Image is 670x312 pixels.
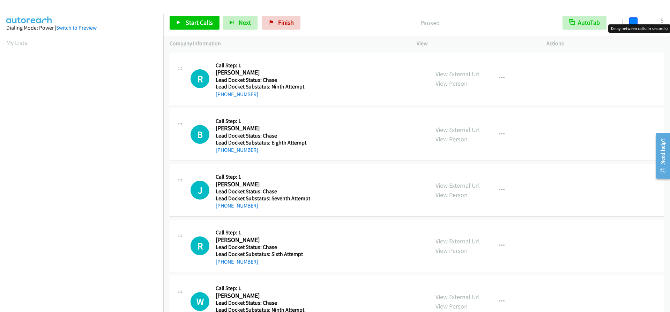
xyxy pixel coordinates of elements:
a: View External Url [435,70,480,78]
p: Paused [310,18,550,28]
span: Finish [278,18,294,26]
div: The call is yet to be attempted [191,181,209,200]
h2: [PERSON_NAME] [216,180,308,188]
h5: Lead Docket Substatus: Seventh Attempt [216,195,310,202]
h5: Lead Docket Status: Chase [216,132,308,139]
a: View Person [435,191,468,199]
h5: Lead Docket Status: Chase [216,77,308,84]
a: View External Url [435,181,480,189]
a: My Lists [6,39,27,47]
button: AutoTab [563,16,606,30]
a: View Person [435,135,468,143]
h5: Call Step: 1 [216,62,308,69]
a: View External Url [435,293,480,301]
a: Start Calls [170,16,219,30]
a: View Person [435,302,468,310]
h5: Lead Docket Substatus: Ninth Attempt [216,83,308,90]
h1: J [191,181,209,200]
h1: R [191,236,209,255]
a: Switch to Preview [56,24,97,31]
h2: [PERSON_NAME] [216,69,308,77]
h2: [PERSON_NAME] [216,124,308,132]
p: Company Information [170,39,404,48]
h1: B [191,125,209,144]
div: Dialing Mode: Power | [6,24,157,32]
div: The call is yet to be attempted [191,236,209,255]
h5: Call Step: 1 [216,118,308,125]
a: View Person [435,247,468,255]
h2: [PERSON_NAME] [216,292,308,300]
iframe: Resource Center [650,128,670,184]
h1: R [191,69,209,88]
h5: Lead Docket Status: Chase [216,188,310,195]
p: View [417,39,534,48]
a: View External Url [435,126,480,134]
div: The call is yet to be attempted [191,292,209,311]
a: Finish [262,16,300,30]
a: [PHONE_NUMBER] [216,258,258,265]
a: [PHONE_NUMBER] [216,147,258,153]
h2: [PERSON_NAME] [216,236,308,244]
a: [PHONE_NUMBER] [216,91,258,97]
a: [PHONE_NUMBER] [216,202,258,209]
div: The call is yet to be attempted [191,125,209,144]
a: View Person [435,79,468,87]
a: View External Url [435,237,480,245]
h5: Call Step: 1 [216,285,308,292]
div: 5 [661,16,664,25]
span: Start Calls [186,18,213,26]
span: Next [239,18,251,26]
button: Next [223,16,258,30]
p: Actions [546,39,664,48]
h1: W [191,292,209,311]
div: The call is yet to be attempted [191,69,209,88]
h5: Call Step: 1 [216,229,308,236]
h5: Lead Docket Substatus: Sixth Attempt [216,251,308,258]
h5: Call Step: 1 [216,173,310,180]
h5: Lead Docket Status: Chase [216,299,308,306]
h5: Lead Docket Substatus: Eighth Attempt [216,139,308,146]
h5: Lead Docket Status: Chase [216,244,308,251]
